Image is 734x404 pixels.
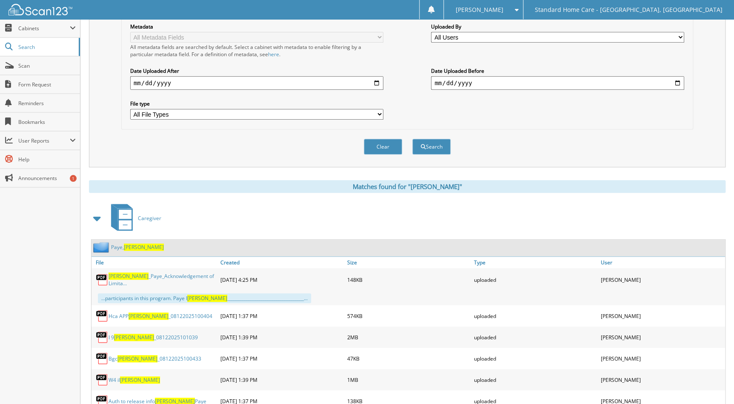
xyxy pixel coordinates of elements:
[109,355,201,362] a: Bgc[PERSON_NAME]_08122025100433
[109,272,149,280] span: [PERSON_NAME]
[130,100,383,107] label: File type
[130,23,383,30] label: Metadata
[124,244,164,251] span: [PERSON_NAME]
[18,118,76,126] span: Bookmarks
[345,307,472,324] div: 574KB
[471,270,598,289] div: uploaded
[91,257,218,268] a: File
[96,273,109,286] img: PDF.png
[120,376,160,384] span: [PERSON_NAME]
[18,25,70,32] span: Cabinets
[598,257,725,268] a: User
[345,350,472,367] div: 47KB
[70,175,77,182] div: 1
[109,334,198,341] a: I 9[PERSON_NAME]_08122025101039
[130,43,383,58] div: All metadata fields are searched by default. Select a cabinet with metadata to enable filtering b...
[471,307,598,324] div: uploaded
[138,215,161,222] span: Caregiver
[218,257,345,268] a: Created
[431,76,684,90] input: end
[598,350,725,367] div: [PERSON_NAME]
[89,180,725,193] div: Matches found for "[PERSON_NAME]"
[18,62,76,69] span: Scan
[598,371,725,388] div: [PERSON_NAME]
[471,257,598,268] a: Type
[96,309,109,322] img: PDF.png
[218,270,345,289] div: [DATE] 4:25 PM
[364,139,402,155] button: Clear
[471,350,598,367] div: uploaded
[18,81,76,88] span: Form Request
[218,329,345,346] div: [DATE] 1:39 PM
[96,373,109,386] img: PDF.png
[345,270,472,289] div: 148KB
[218,371,345,388] div: [DATE] 1:39 PM
[109,376,160,384] a: W4 il[PERSON_NAME]
[106,201,161,235] a: Caregiver
[455,7,503,12] span: [PERSON_NAME]
[96,352,109,365] img: PDF.png
[345,371,472,388] div: 1MB
[111,244,164,251] a: Paye,[PERSON_NAME]
[98,293,311,303] div: ...participants in this program. Paye I ____________________________________...
[345,329,472,346] div: 2MB
[93,242,111,252] img: folder2.png
[431,23,684,30] label: Uploaded By
[114,334,154,341] span: [PERSON_NAME]
[129,312,169,320] span: [PERSON_NAME]
[471,371,598,388] div: uploaded
[218,350,345,367] div: [DATE] 1:37 PM
[18,137,70,144] span: User Reports
[109,312,212,320] a: Hca APP[PERSON_NAME]_08122025100404
[218,307,345,324] div: [DATE] 1:37 PM
[130,67,383,74] label: Date Uploaded After
[96,331,109,344] img: PDF.png
[130,76,383,90] input: start
[9,4,72,15] img: scan123-logo-white.svg
[18,100,76,107] span: Reminders
[117,355,157,362] span: [PERSON_NAME]
[598,307,725,324] div: [PERSON_NAME]
[691,363,734,404] iframe: Chat Widget
[345,257,472,268] a: Size
[18,156,76,163] span: Help
[187,295,227,302] span: [PERSON_NAME]
[109,272,216,287] a: [PERSON_NAME]_Paye_Acknowledgement of Limita...
[431,67,684,74] label: Date Uploaded Before
[598,329,725,346] div: [PERSON_NAME]
[268,51,279,58] a: here
[598,270,725,289] div: [PERSON_NAME]
[18,43,74,51] span: Search
[535,7,723,12] span: Standard Home Care - [GEOGRAPHIC_DATA], [GEOGRAPHIC_DATA]
[412,139,451,155] button: Search
[18,175,76,182] span: Announcements
[471,329,598,346] div: uploaded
